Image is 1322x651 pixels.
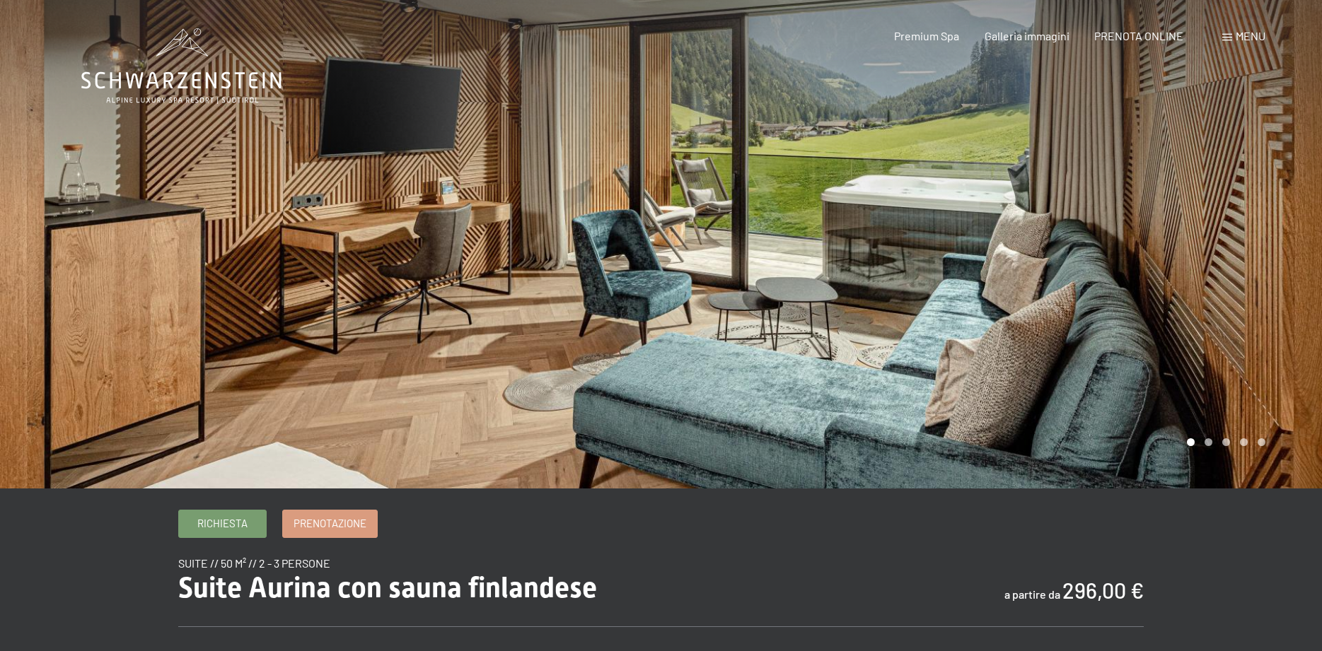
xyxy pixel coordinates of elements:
[178,571,597,604] span: Suite Aurina con sauna finlandese
[1236,29,1265,42] span: Menu
[985,29,1069,42] a: Galleria immagini
[283,510,377,537] a: Prenotazione
[1094,29,1183,42] a: PRENOTA ONLINE
[179,510,266,537] a: Richiesta
[894,29,959,42] a: Premium Spa
[178,556,330,570] span: suite // 50 m² // 2 - 3 persone
[197,516,248,531] span: Richiesta
[1062,577,1144,603] b: 296,00 €
[1004,587,1060,601] span: a partire da
[294,516,366,531] span: Prenotazione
